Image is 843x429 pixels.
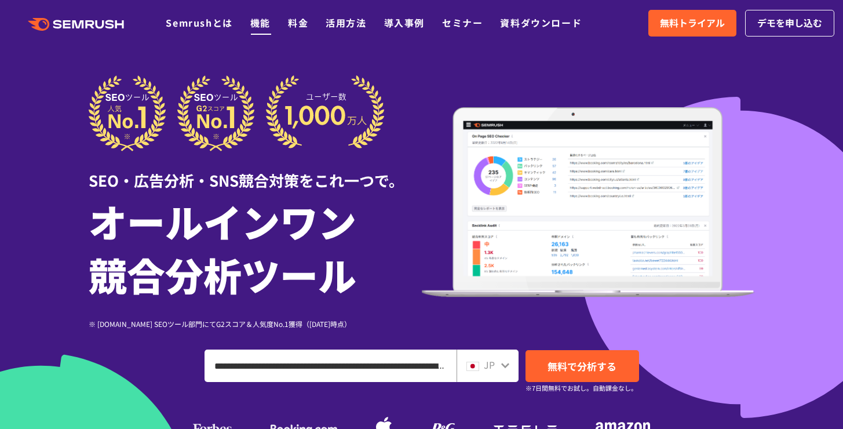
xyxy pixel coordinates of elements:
span: 無料トライアル [660,16,725,31]
a: 機能 [250,16,271,30]
small: ※7日間無料でお試し。自動課金なし。 [525,383,637,394]
a: 無料トライアル [648,10,736,37]
div: ※ [DOMAIN_NAME] SEOツール部門にてG2スコア＆人気度No.1獲得（[DATE]時点） [89,318,422,329]
a: セミナー [442,16,483,30]
a: 活用方法 [326,16,366,30]
a: デモを申し込む [745,10,834,37]
h1: オールインワン 競合分析ツール [89,194,422,301]
a: Semrushとは [166,16,232,30]
a: 導入事例 [384,16,425,30]
input: ドメイン、キーワードまたはURLを入力してください [205,350,456,381]
span: 無料で分析する [548,359,616,373]
span: デモを申し込む [757,16,822,31]
a: 無料で分析する [525,350,639,382]
a: 料金 [288,16,308,30]
span: JP [484,358,495,372]
a: 資料ダウンロード [500,16,582,30]
div: SEO・広告分析・SNS競合対策をこれ一つで。 [89,151,422,191]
